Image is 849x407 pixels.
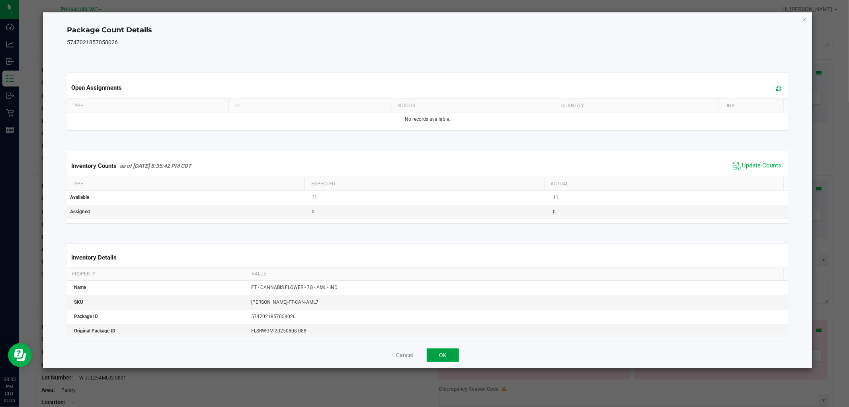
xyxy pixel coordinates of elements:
[71,162,117,169] span: Inventory Counts
[251,314,296,319] span: 5747021857058026
[251,299,318,305] span: [PERSON_NAME]-FT-CAN-AML7
[252,271,266,277] span: Value
[396,351,413,359] button: Cancel
[742,162,782,170] span: Update Counts
[251,285,338,290] span: FT - CANNABIS FLOWER - 7G - AML - IND
[312,209,314,214] span: 0
[70,209,90,214] span: Assigned
[251,328,306,334] span: FLSRWGM-20250808-088
[72,181,83,187] span: Type
[67,25,788,35] h4: Package Count Details
[120,163,191,169] span: as of [DATE] 8:35:42 PM CDT
[550,181,568,187] span: Actual
[71,84,122,91] span: Open Assignments
[72,103,83,108] span: Type
[235,103,240,108] span: ID
[553,209,556,214] span: 0
[553,195,558,200] span: 11
[67,39,788,45] h5: 5747021857058026
[561,103,584,108] span: Quantity
[8,343,32,367] iframe: Resource center
[802,14,807,24] button: Close
[72,271,95,277] span: Property
[311,181,335,187] span: Expected
[74,285,86,290] span: Name
[74,328,115,334] span: Original Package ID
[724,103,735,108] span: Link
[71,254,117,261] span: Inventory Details
[398,103,415,108] span: Status
[312,195,317,200] span: 11
[74,314,98,319] span: Package ID
[65,112,789,126] td: No records available.
[427,348,459,362] button: OK
[74,299,83,305] span: SKU
[70,195,89,200] span: Available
